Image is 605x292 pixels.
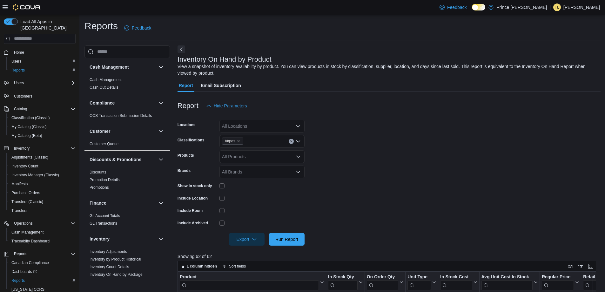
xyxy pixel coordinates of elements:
[407,274,431,290] div: Unit Type
[178,45,185,53] button: Next
[9,153,76,161] span: Adjustments (Classic)
[90,78,122,82] a: Cash Management
[9,114,52,122] a: Classification (Classic)
[447,4,467,10] span: Feedback
[84,76,170,94] div: Cash Management
[6,180,78,188] button: Manifests
[237,139,240,143] button: Remove Vapes from selection in this group
[90,214,120,218] a: GL Account Totals
[9,180,76,188] span: Manifests
[90,113,152,118] a: OCS Transaction Submission Details
[14,146,30,151] span: Inventory
[90,128,110,134] h3: Customer
[440,274,472,290] div: In Stock Cost
[9,189,43,197] a: Purchase Orders
[9,198,46,206] a: Transfers (Classic)
[11,92,76,100] span: Customers
[9,123,76,131] span: My Catalog (Classic)
[9,277,76,284] span: Reports
[178,138,205,143] label: Classifications
[178,262,219,270] button: 1 column hidden
[9,277,27,284] a: Reports
[90,142,118,146] a: Customer Queue
[11,145,32,152] button: Inventory
[440,274,477,290] button: In Stock Cost
[180,274,319,290] div: Product
[6,113,78,122] button: Classification (Classic)
[1,105,78,113] button: Catalog
[178,63,597,77] div: View a snapshot of inventory availability by product. You can view products in stock by classific...
[90,156,141,163] h3: Discounts & Promotions
[11,79,26,87] button: Users
[9,228,46,236] a: Cash Management
[1,78,78,87] button: Users
[90,64,156,70] button: Cash Management
[90,265,129,269] a: Inventory Count Details
[90,185,109,190] a: Promotions
[9,189,76,197] span: Purchase Orders
[9,237,52,245] a: Traceabilty Dashboard
[187,264,217,269] span: 1 column hidden
[90,221,117,226] span: GL Transactions
[90,257,141,261] a: Inventory by Product Historical
[178,183,212,188] label: Show in stock only
[132,25,151,31] span: Feedback
[9,259,51,267] a: Canadian Compliance
[178,253,601,260] p: Showing 62 of 62
[9,171,76,179] span: Inventory Manager (Classic)
[179,79,193,92] span: Report
[11,278,25,283] span: Reports
[11,92,35,100] a: Customers
[90,200,106,206] h3: Finance
[90,257,141,262] span: Inventory by Product Historical
[11,155,48,160] span: Adjustments (Classic)
[157,127,165,135] button: Customer
[11,230,44,235] span: Cash Management
[6,122,78,131] button: My Catalog (Classic)
[233,233,261,246] span: Export
[11,260,49,265] span: Canadian Compliance
[14,221,33,226] span: Operations
[9,207,76,214] span: Transfers
[14,251,27,256] span: Reports
[11,250,30,258] button: Reports
[567,262,574,270] button: Keyboard shortcuts
[90,178,120,182] a: Promotion Details
[6,237,78,246] button: Traceabilty Dashboard
[229,264,246,269] span: Sort fields
[90,272,143,277] a: Inventory On Hand by Package
[214,103,247,109] span: Hide Parameters
[555,3,559,11] span: TL
[14,106,27,112] span: Catalog
[90,236,156,242] button: Inventory
[6,267,78,276] a: Dashboards
[84,112,170,122] div: Compliance
[577,262,584,270] button: Display options
[90,64,129,70] h3: Cash Management
[90,85,118,90] a: Cash Out Details
[90,170,106,174] a: Discounts
[366,274,398,290] div: On Order Qty
[11,250,76,258] span: Reports
[437,1,469,14] a: Feedback
[366,274,398,280] div: On Order Qty
[90,128,156,134] button: Customer
[328,274,363,290] button: In Stock Qty
[9,198,76,206] span: Transfers (Classic)
[549,3,551,11] p: |
[563,3,600,11] p: [PERSON_NAME]
[84,140,170,150] div: Customer
[407,274,436,290] button: Unit Type
[9,132,45,139] a: My Catalog (Beta)
[11,79,76,87] span: Users
[157,63,165,71] button: Cash Management
[6,188,78,197] button: Purchase Orders
[11,220,35,227] button: Operations
[328,274,358,280] div: In Stock Qty
[9,180,30,188] a: Manifests
[11,199,43,204] span: Transfers (Classic)
[9,66,76,74] span: Reports
[542,274,579,290] button: Regular Price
